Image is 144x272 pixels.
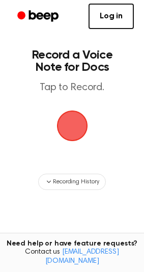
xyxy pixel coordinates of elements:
[45,249,119,265] a: [EMAIL_ADDRESS][DOMAIN_NAME]
[18,81,126,94] p: Tap to Record.
[18,49,126,73] h1: Record a Voice Note for Docs
[10,7,68,26] a: Beep
[53,177,99,186] span: Recording History
[6,248,138,266] span: Contact us
[89,4,134,29] a: Log in
[57,111,88,141] img: Beep Logo
[38,174,105,190] button: Recording History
